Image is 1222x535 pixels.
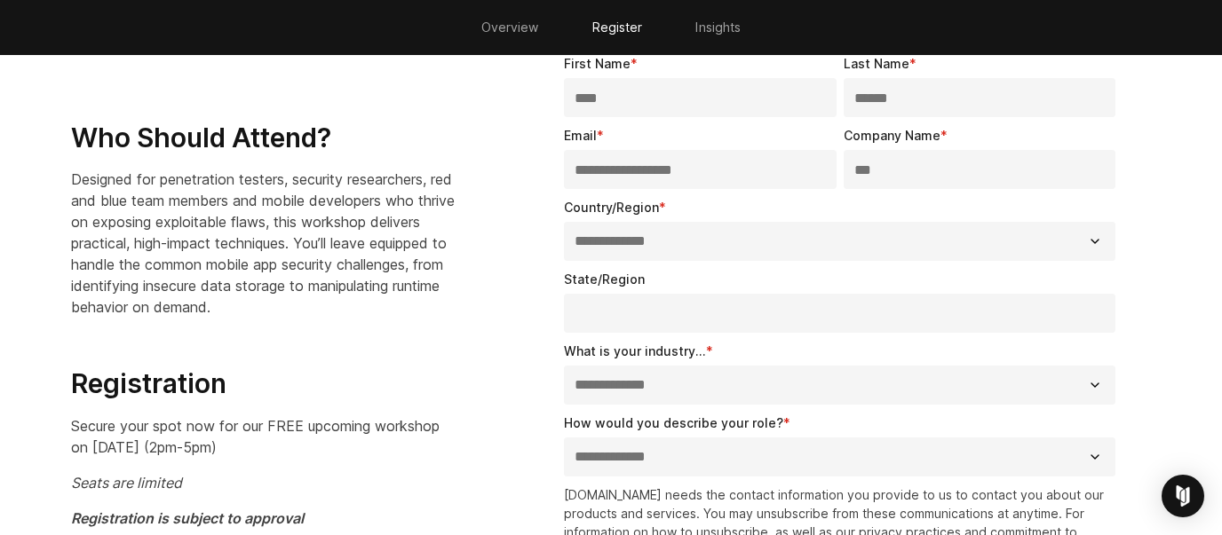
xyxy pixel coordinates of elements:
[564,56,631,71] span: First Name
[844,56,909,71] span: Last Name
[1162,475,1204,517] div: Open Intercom Messenger
[71,474,182,492] em: Seats are limited
[564,343,706,358] span: What is your industry...
[71,509,304,527] em: Registration is subject to approval
[71,169,457,318] p: Designed for penetration testers, security researchers, red and blue team members and mobile deve...
[71,367,457,401] h3: Registration
[564,200,659,215] span: Country/Region
[844,128,940,143] span: Company Name
[564,271,645,287] span: State/Region
[564,128,597,143] span: Email
[71,122,457,155] h3: Who Should Attend?
[71,415,457,458] p: Secure your spot now for our FREE upcoming workshop on [DATE] (2pm-5pm)
[564,415,783,430] span: How would you describe your role?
